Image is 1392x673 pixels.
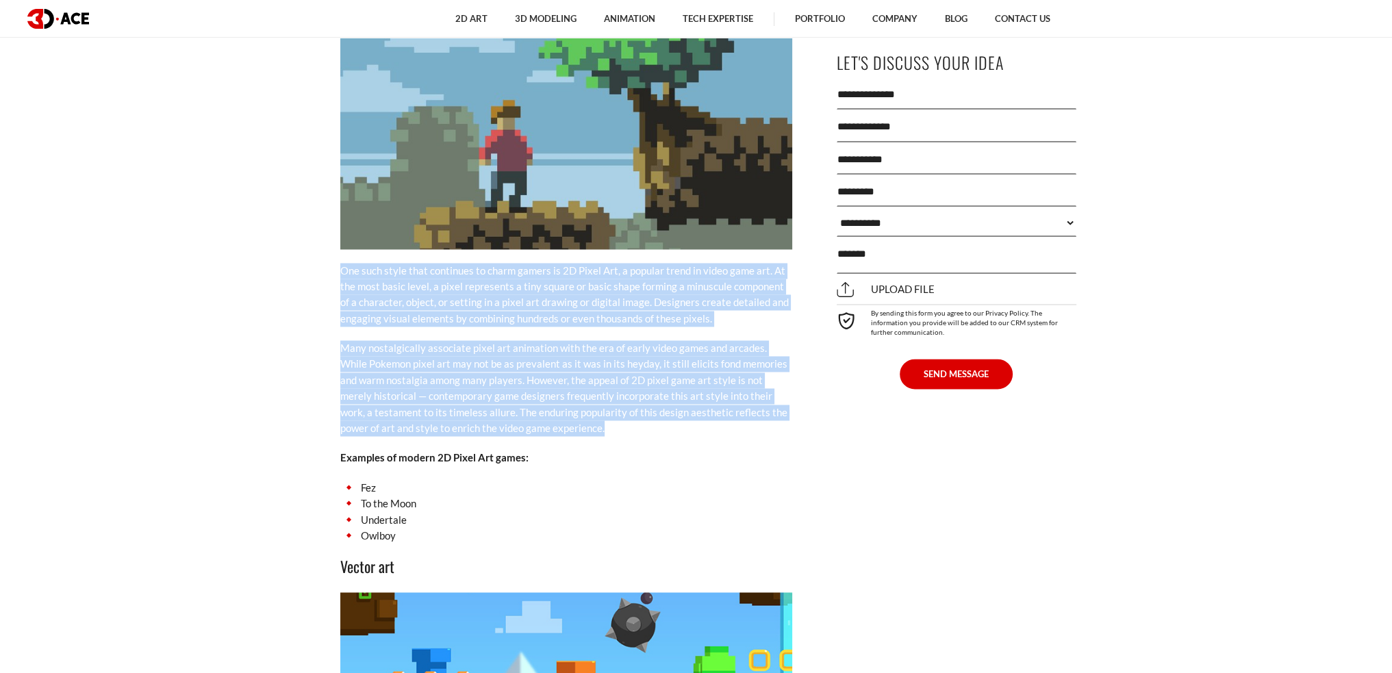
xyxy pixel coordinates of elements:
[340,528,792,544] li: Owlboy
[340,480,792,496] li: Fez
[27,9,89,29] img: logo dark
[837,283,935,296] span: Upload file
[340,451,529,464] strong: Examples of modern 2D Pixel Art games:
[837,47,1076,78] p: Let's Discuss Your Idea
[340,512,792,528] li: Undertale
[340,340,792,436] p: Many nostalgically associate pixel art animation with the era of early video games and arcades. W...
[340,555,792,578] h3: Vector art
[340,496,792,511] li: To the Moon
[340,263,792,327] p: One such style that continues to charm gamers is 2D Pixel Art, a popular trend in video game art....
[900,359,1013,389] button: SEND MESSAGE
[837,304,1076,337] div: By sending this form you agree to our Privacy Policy. The information you provide will be added t...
